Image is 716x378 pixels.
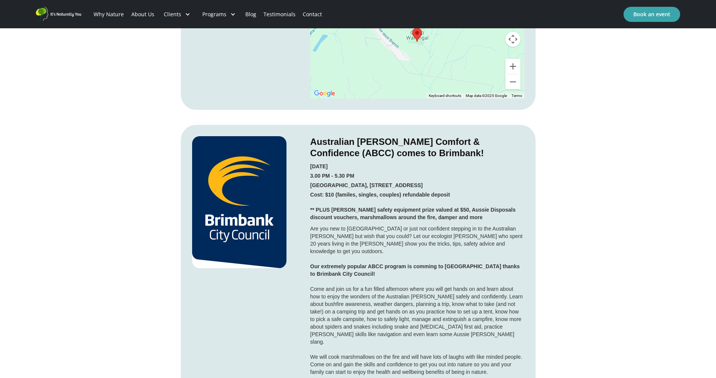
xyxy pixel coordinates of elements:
[624,7,680,22] a: Book an event
[310,225,524,376] div: Are you new to [GEOGRAPHIC_DATA] or just not confident stepping in to the Australian [PERSON_NAME...
[310,163,328,170] h5: [DATE]
[164,11,181,18] div: Clients
[310,136,524,159] h3: Australian [PERSON_NAME] Comfort & Confidence (ABCC) comes to Brimbank!
[505,32,520,47] button: Map camera controls
[429,93,461,98] button: Keyboard shortcuts
[158,2,196,27] div: Clients
[36,7,81,22] a: home
[511,94,522,98] a: Terms (opens in new tab)
[466,94,507,98] span: Map data ©2025 Google
[299,2,326,27] a: Contact
[196,2,242,27] div: Programs
[310,207,516,220] strong: ** PLUS [PERSON_NAME] safety equipment prize valued at $50, Aussie Disposals discount vouchers, m...
[202,11,226,18] div: Programs
[128,2,158,27] a: About Us
[505,59,520,74] button: Zoom in
[505,74,520,89] button: Zoom out
[310,263,520,277] strong: Our extremely popular ABCC program is comming to [GEOGRAPHIC_DATA] thanks to Brimbank City Council!
[312,89,337,98] a: Open this area in Google Maps (opens a new window)
[409,25,425,45] div: Map pin
[312,89,337,98] img: Google
[242,2,260,27] a: Blog
[90,2,128,27] a: Why Nature
[310,182,423,188] strong: [GEOGRAPHIC_DATA], [STREET_ADDRESS]
[310,191,524,221] h5: Cost: $10 (familes, singles, couples) refundable deposit ‍
[260,2,299,27] a: Testimonials
[310,172,354,180] h5: 3.00 PM - 5.30 PM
